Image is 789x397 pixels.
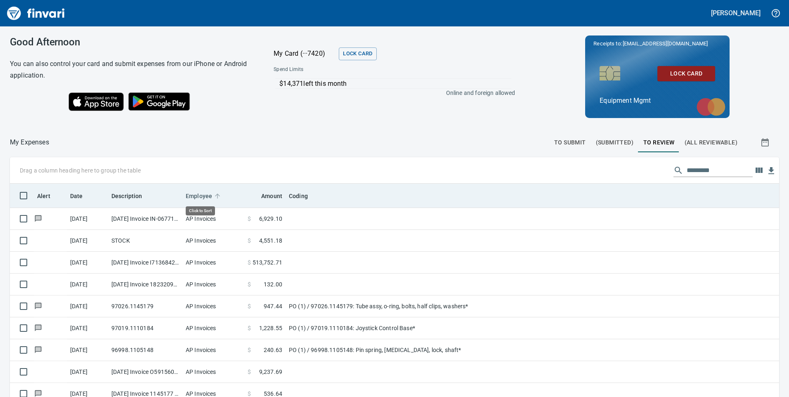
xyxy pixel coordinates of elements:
span: (All Reviewable) [685,137,737,148]
td: AP Invoices [182,361,244,383]
p: My Expenses [10,137,49,147]
span: Date [70,191,83,201]
p: Receipts to: [593,40,721,48]
span: 9,237.69 [259,368,282,376]
span: Has messages [34,347,43,352]
span: 6,929.10 [259,215,282,223]
span: $ [248,258,251,267]
span: Has messages [34,216,43,221]
span: $ [248,368,251,376]
span: 4,551.18 [259,236,282,245]
span: 513,752.71 [253,258,283,267]
p: Online and foreign allowed [267,89,515,97]
span: Employee [186,191,212,201]
button: Download table [765,165,777,177]
td: [DATE] [67,230,108,252]
td: AP Invoices [182,252,244,274]
td: 96998.1105148 [108,339,182,361]
span: Has messages [34,303,43,309]
td: [DATE] [67,208,108,230]
span: To Review [643,137,675,148]
h5: [PERSON_NAME] [711,9,761,17]
span: Alert [37,191,50,201]
h3: Good Afternoon [10,36,253,48]
td: [DATE] [67,295,108,317]
span: $ [248,346,251,354]
td: AP Invoices [182,230,244,252]
td: 97026.1145179 [108,295,182,317]
td: AP Invoices [182,339,244,361]
td: [DATE] Invoice IN-067710 from [PERSON_NAME] Oil Co Inc (1-38025) [108,208,182,230]
button: Choose columns to display [753,164,765,177]
td: [DATE] [67,317,108,339]
nav: breadcrumb [10,137,49,147]
p: $14,371 left this month [279,79,511,89]
td: [DATE] [67,252,108,274]
td: AP Invoices [182,274,244,295]
p: Equipment Mgmt [600,96,715,106]
img: Finvari [5,3,67,23]
span: Amount [261,191,282,201]
span: Description [111,191,153,201]
td: AP Invoices [182,317,244,339]
button: Lock Card [339,47,376,60]
td: 97019.1110184 [108,317,182,339]
button: Show transactions within a particular date range [753,132,779,152]
span: Date [70,191,94,201]
td: AP Invoices [182,208,244,230]
img: Download on the App Store [69,92,124,111]
td: [DATE] Invoice 18232092225 from EcoLube Recovery, LLC (1-39899) [108,274,182,295]
span: 947.44 [264,302,282,310]
button: Lock Card [657,66,715,81]
span: Spend Limits [274,66,409,74]
span: $ [248,236,251,245]
td: AP Invoices [182,295,244,317]
span: To Submit [554,137,586,148]
td: [DATE] [67,339,108,361]
p: Drag a column heading here to group the table [20,166,141,175]
img: mastercard.svg [692,94,730,120]
span: $ [248,324,251,332]
img: Get it on Google Play [124,88,195,115]
td: [DATE] Invoice O5915601 from [PERSON_NAME] Machinery Co (1-10794) [108,361,182,383]
span: 240.63 [264,346,282,354]
span: $ [248,280,251,288]
td: PO (1) / 97019.1110184: Joystick Control Base* [286,317,492,339]
span: (Submitted) [596,137,633,148]
span: Coding [289,191,308,201]
p: My Card (···7420) [274,49,335,59]
span: Alert [37,191,61,201]
button: [PERSON_NAME] [709,7,763,19]
span: Lock Card [343,49,372,59]
span: Description [111,191,142,201]
span: Lock Card [664,69,709,79]
td: PO (1) / 96998.1105148: Pin spring, [MEDICAL_DATA], lock, shaft* [286,339,492,361]
span: $ [248,215,251,223]
span: 132.00 [264,280,282,288]
span: Amount [250,191,282,201]
span: Coding [289,191,319,201]
td: STOCK [108,230,182,252]
span: $ [248,302,251,310]
td: [DATE] [67,361,108,383]
span: [EMAIL_ADDRESS][DOMAIN_NAME] [622,40,709,47]
h6: You can also control your card and submit expenses from our iPhone or Android application. [10,58,253,81]
span: Employee [186,191,223,201]
span: Has messages [34,391,43,396]
td: [DATE] [67,274,108,295]
span: 1,228.55 [259,324,282,332]
td: [DATE] Invoice I7136842 from [PERSON_NAME] Company Inc. (1-10431) [108,252,182,274]
span: Has messages [34,325,43,331]
td: PO (1) / 97026.1145179: Tube assy, o-ring, bolts, half clips, washers* [286,295,492,317]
